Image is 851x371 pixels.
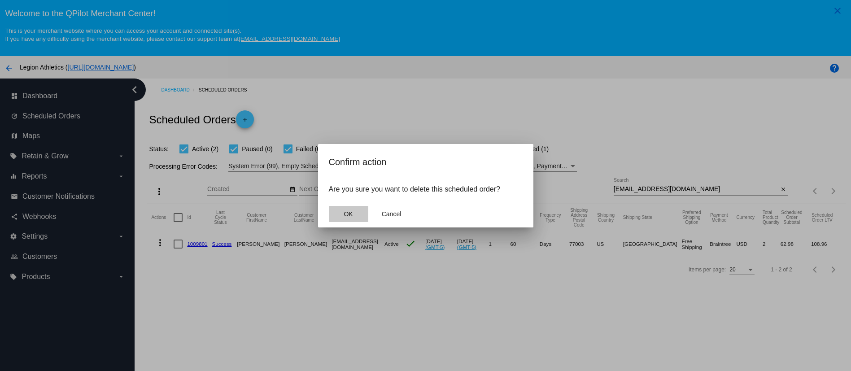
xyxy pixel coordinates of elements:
h2: Confirm action [329,155,523,169]
button: Close dialog [372,206,411,222]
span: Cancel [382,210,401,218]
p: Are you sure you want to delete this scheduled order? [329,185,523,193]
span: OK [344,210,353,218]
button: Close dialog [329,206,368,222]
